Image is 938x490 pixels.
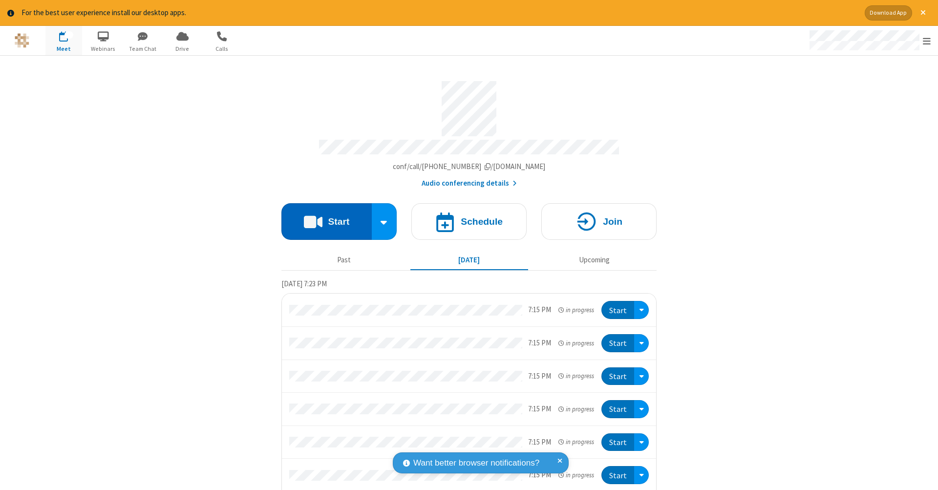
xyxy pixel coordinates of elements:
span: Team Chat [125,44,161,53]
button: Start [601,334,634,352]
div: For the best user experience install our desktop apps. [21,7,857,19]
div: Open menu [634,367,649,385]
em: in progress [558,437,594,447]
div: Start conference options [372,203,397,240]
div: Open menu [634,400,649,418]
button: Upcoming [535,251,653,270]
button: Copy my meeting room linkCopy my meeting room link [393,161,546,172]
span: Copy my meeting room link [393,162,546,171]
h4: Start [328,217,349,226]
button: Audio conferencing details [422,178,517,189]
div: 7:15 PM [528,404,551,415]
iframe: Chat [914,465,931,483]
span: Want better browser notifications? [413,457,539,469]
div: 7:15 PM [528,371,551,382]
h4: Schedule [461,217,503,226]
button: Past [285,251,403,270]
div: 7:15 PM [528,437,551,448]
div: 7:15 PM [528,338,551,349]
div: Open menu [634,433,649,451]
div: Open menu [634,334,649,352]
button: Schedule [411,203,527,240]
em: in progress [558,305,594,315]
div: 12 [64,31,73,39]
span: Meet [45,44,82,53]
div: 7:15 PM [528,304,551,316]
button: Close alert [916,5,931,21]
section: Account details [281,74,657,189]
button: Download App [865,5,912,21]
em: in progress [558,405,594,414]
span: [DATE] 7:23 PM [281,279,327,288]
span: Drive [164,44,201,53]
em: in progress [558,470,594,480]
div: Open menu [634,466,649,484]
button: Start [601,466,634,484]
button: [DATE] [410,251,528,270]
button: Start [601,433,634,451]
button: Start [281,203,372,240]
span: Webinars [85,44,122,53]
div: Open menu [634,301,649,319]
div: Open menu [800,26,938,55]
img: QA Selenium DO NOT DELETE OR CHANGE [15,33,29,48]
h4: Join [603,217,622,226]
span: Calls [204,44,240,53]
button: Start [601,301,634,319]
button: Logo [3,26,40,55]
button: Start [601,367,634,385]
button: Start [601,400,634,418]
em: in progress [558,371,594,381]
em: in progress [558,339,594,348]
button: Join [541,203,657,240]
